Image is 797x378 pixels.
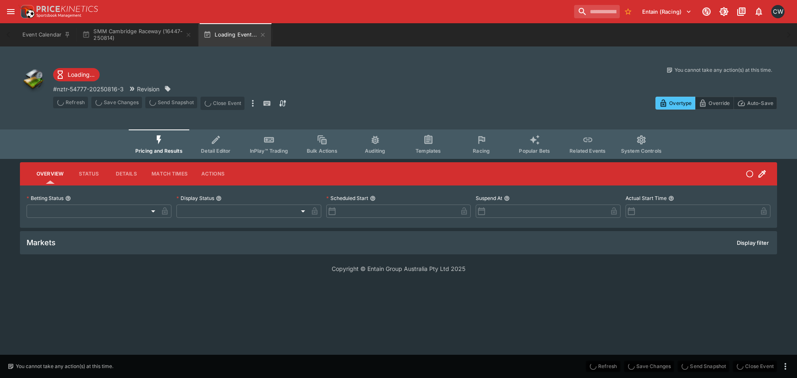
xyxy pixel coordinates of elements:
button: open drawer [3,4,18,19]
button: Suspend At [504,195,510,201]
input: search [574,5,620,18]
button: Connected to PK [699,4,714,19]
button: Override [695,97,733,110]
p: Copy To Clipboard [53,85,124,93]
span: InPlay™ Trading [250,148,288,154]
button: Display Status [216,195,222,201]
button: more [780,361,790,371]
p: Scheduled Start [326,195,368,202]
button: Documentation [734,4,749,19]
button: Match Times [145,164,194,184]
button: Actual Start Time [668,195,674,201]
p: Override [709,99,730,107]
span: Auditing [365,148,385,154]
button: Scheduled Start [370,195,376,201]
div: Event type filters [129,129,668,159]
button: Actions [194,164,232,184]
span: Popular Bets [519,148,550,154]
button: Toggle light/dark mode [716,4,731,19]
span: Detail Editor [201,148,230,154]
button: more [248,97,258,110]
button: Display filter [732,236,774,249]
p: Display Status [176,195,214,202]
p: Suspend At [476,195,502,202]
p: You cannot take any action(s) at this time. [675,66,772,74]
button: Details [108,164,145,184]
div: Start From [655,97,777,110]
span: System Controls [621,148,662,154]
button: Clint Wallis [769,2,787,21]
p: Betting Status [27,195,64,202]
img: PriceKinetics [37,6,98,12]
img: other.png [20,66,46,93]
img: Sportsbook Management [37,14,81,17]
button: No Bookmarks [621,5,635,18]
p: Loading... [68,70,95,79]
span: Templates [416,148,441,154]
p: You cannot take any action(s) at this time. [16,363,113,370]
h5: Markets [27,238,56,247]
span: Bulk Actions [307,148,337,154]
div: Clint Wallis [771,5,785,18]
button: Status [70,164,108,184]
button: Overtype [655,97,695,110]
span: Pricing and Results [135,148,183,154]
p: Actual Start Time [626,195,667,202]
button: SMM Cambridge Raceway (16447-250814) [77,23,197,46]
span: Racing [473,148,490,154]
button: Betting Status [65,195,71,201]
button: Loading Event... [198,23,271,46]
p: Revision [137,85,159,93]
button: Auto-Save [733,97,777,110]
button: Overview [30,164,70,184]
button: Notifications [751,4,766,19]
button: Select Tenant [637,5,697,18]
p: Auto-Save [747,99,773,107]
span: Related Events [570,148,606,154]
p: Overtype [669,99,692,107]
img: PriceKinetics Logo [18,3,35,20]
button: Event Calendar [17,23,76,46]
